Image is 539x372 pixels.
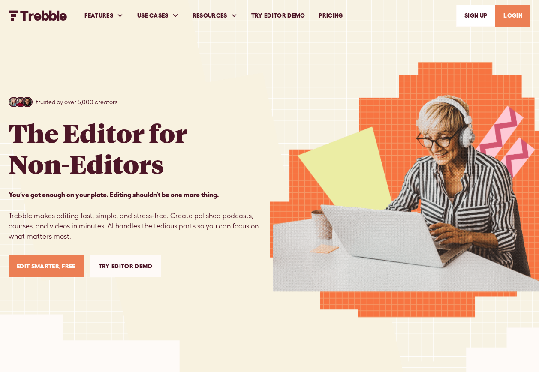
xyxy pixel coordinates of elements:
[78,1,130,30] div: FEATURES
[9,10,67,21] img: Trebble FM Logo
[186,1,244,30] div: RESOURCES
[90,255,161,277] a: Try Editor Demo
[137,11,169,20] div: USE CASES
[9,191,219,198] strong: You’ve got enough on your plate. Editing shouldn’t be one more thing. ‍
[9,117,187,179] h1: The Editor for Non-Editors
[312,1,349,30] a: PRICING
[9,189,270,242] p: Trebble makes editing fast, simple, and stress-free. Create polished podcasts, courses, and video...
[9,10,67,21] a: home
[193,11,227,20] div: RESOURCES
[9,255,84,277] a: Edit Smarter, Free
[456,5,495,27] a: SIGn UP
[36,98,117,107] p: trusted by over 5,000 creators
[84,11,113,20] div: FEATURES
[130,1,186,30] div: USE CASES
[495,5,530,27] a: LOGIN
[244,1,312,30] a: Try Editor Demo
